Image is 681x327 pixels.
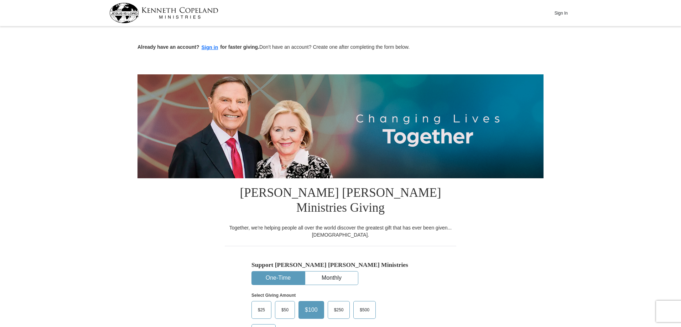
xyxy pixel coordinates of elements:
[331,305,347,315] span: $250
[109,3,218,23] img: kcm-header-logo.svg
[225,178,456,224] h1: [PERSON_NAME] [PERSON_NAME] Ministries Giving
[278,305,292,315] span: $50
[550,7,572,19] button: Sign In
[225,224,456,238] div: Together, we're helping people all over the world discover the greatest gift that has ever been g...
[301,305,321,315] span: $100
[252,271,305,285] button: One-Time
[305,271,358,285] button: Monthly
[137,44,259,50] strong: Already have an account? for faster giving.
[199,43,220,52] button: Sign in
[251,261,430,269] h5: Support [PERSON_NAME] [PERSON_NAME] Ministries
[254,305,269,315] span: $25
[137,43,544,52] p: Don't have an account? Create one after completing the form below.
[356,305,373,315] span: $500
[251,293,296,298] strong: Select Giving Amount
